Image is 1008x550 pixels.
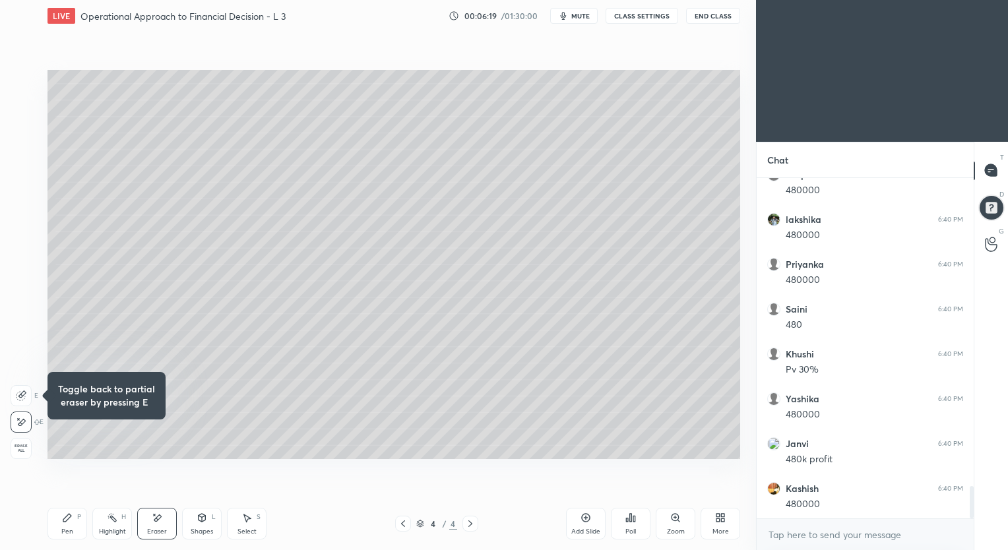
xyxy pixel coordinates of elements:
[786,483,819,495] h6: Kashish
[625,528,636,535] div: Poll
[767,482,780,495] img: d98f20c38b6e4e769b1587b4e6b1897e.jpg
[786,438,809,450] h6: Janvi
[786,408,963,421] div: 480000
[47,8,75,24] div: LIVE
[99,528,126,535] div: Highlight
[999,226,1004,236] p: G
[571,11,590,20] span: mute
[61,528,73,535] div: Pen
[786,229,963,242] div: 480000
[443,520,447,528] div: /
[80,10,286,22] h4: Operational Approach to Financial Decision - L 3
[77,514,81,520] div: P
[938,305,963,313] div: 6:40 PM
[712,528,729,535] div: More
[938,440,963,448] div: 6:40 PM
[767,392,780,406] img: default.png
[11,412,44,433] div: E
[606,8,678,24] button: CLASS SETTINGS
[786,169,813,181] h6: Prapti
[550,8,598,24] button: mute
[767,303,780,316] img: default.png
[571,528,600,535] div: Add Slide
[427,520,440,528] div: 4
[786,214,821,226] h6: lakshika
[786,319,963,332] div: 480
[11,444,31,453] span: Erase all
[11,385,38,406] div: E
[786,363,963,377] div: Pv 30%
[191,528,213,535] div: Shapes
[667,528,685,535] div: Zoom
[237,528,257,535] div: Select
[938,171,963,179] div: 6:40 PM
[1000,152,1004,162] p: T
[767,348,780,361] img: default.png
[767,437,780,450] img: 3
[786,393,819,405] h6: Yashika
[257,514,261,520] div: S
[757,142,799,177] p: Chat
[58,382,155,409] h4: Toggle back to partial eraser by pressing E
[212,514,216,520] div: L
[938,395,963,403] div: 6:40 PM
[767,213,780,226] img: 0737052efba842e8a23d9e6a0c23bf1d.jpg
[786,259,824,270] h6: Priyanka
[786,184,963,197] div: 480000
[938,485,963,493] div: 6:40 PM
[786,453,963,466] div: 480k profit
[786,303,807,315] h6: Saini
[121,514,126,520] div: H
[786,348,814,360] h6: Khushi
[767,258,780,271] img: default.png
[757,178,974,519] div: grid
[147,528,167,535] div: Eraser
[938,216,963,224] div: 6:40 PM
[449,518,457,530] div: 4
[999,189,1004,199] p: D
[938,260,963,268] div: 6:40 PM
[686,8,740,24] button: End Class
[786,498,963,511] div: 480000
[786,274,963,287] div: 480000
[938,350,963,358] div: 6:40 PM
